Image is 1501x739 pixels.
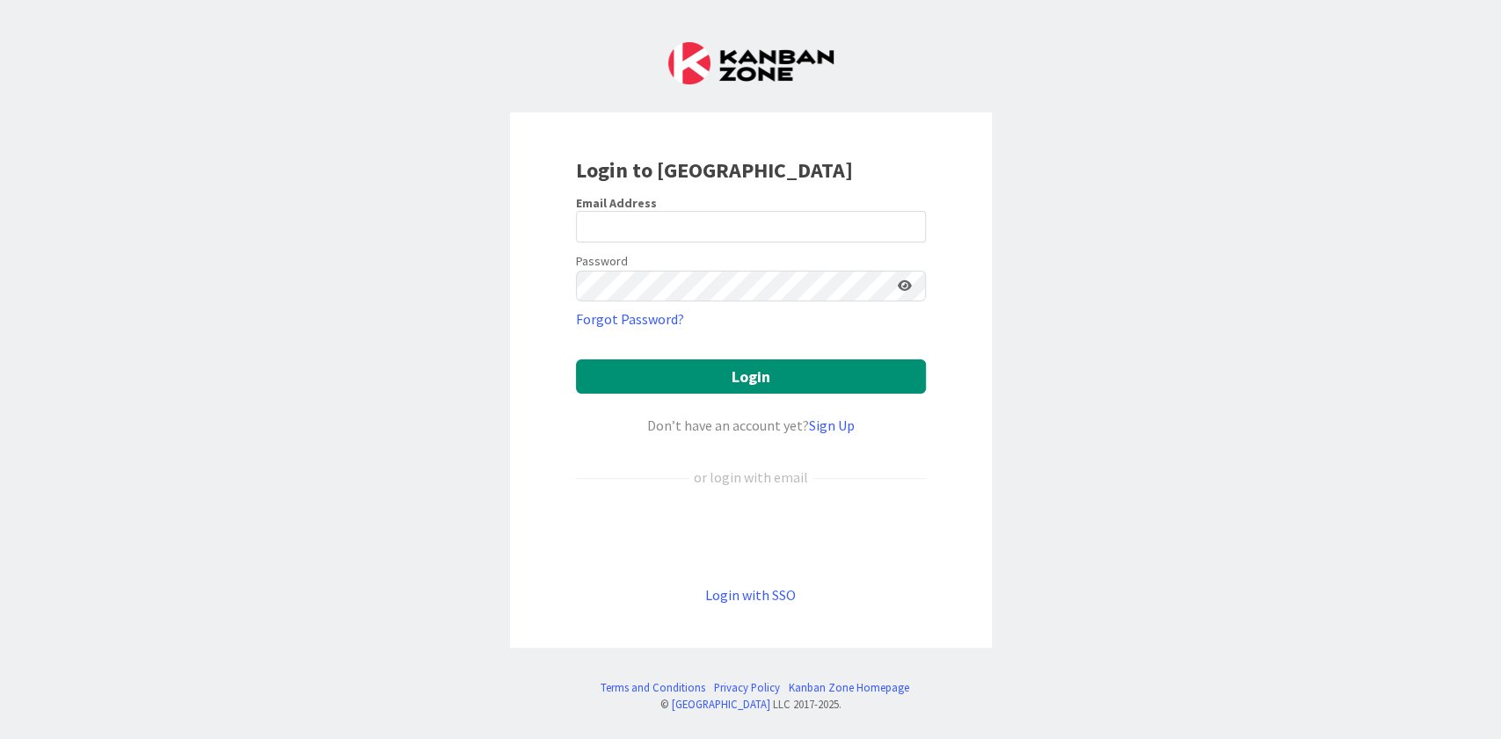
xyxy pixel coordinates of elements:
[672,697,770,711] a: [GEOGRAPHIC_DATA]
[592,696,909,713] div: © LLC 2017- 2025 .
[576,156,853,184] b: Login to [GEOGRAPHIC_DATA]
[789,679,909,696] a: Kanban Zone Homepage
[601,679,705,696] a: Terms and Conditions
[668,42,834,84] img: Kanban Zone
[576,359,926,394] button: Login
[809,417,855,434] a: Sign Up
[576,308,684,330] a: Forgot Password?
[576,252,628,271] label: Password
[689,467,812,488] div: or login with email
[714,679,780,696] a: Privacy Policy
[576,195,657,211] label: Email Address
[567,517,935,555] iframe: Kirjaudu Google-tilillä -painike
[705,586,796,604] a: Login with SSO
[576,415,926,436] div: Don’t have an account yet?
